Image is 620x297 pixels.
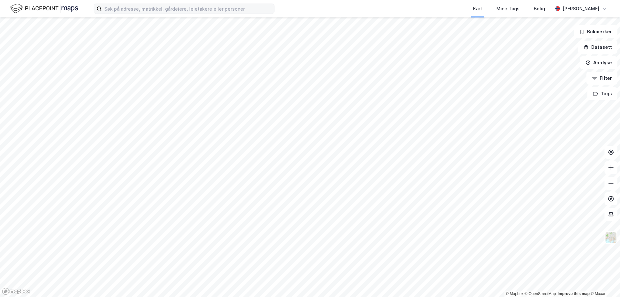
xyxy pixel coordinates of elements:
button: Filter [586,72,617,85]
a: Mapbox homepage [2,288,30,295]
iframe: Chat Widget [588,266,620,297]
button: Bokmerker [574,25,617,38]
div: Mine Tags [496,5,520,13]
div: Kart [473,5,482,13]
a: OpenStreetMap [525,292,556,296]
a: Mapbox [506,292,523,296]
a: Improve this map [558,292,590,296]
input: Søk på adresse, matrikkel, gårdeiere, leietakere eller personer [102,4,274,14]
button: Tags [587,87,617,100]
img: Z [605,231,617,244]
button: Datasett [578,41,617,54]
div: [PERSON_NAME] [563,5,599,13]
button: Analyse [580,56,617,69]
div: Bolig [534,5,545,13]
img: logo.f888ab2527a4732fd821a326f86c7f29.svg [10,3,78,14]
